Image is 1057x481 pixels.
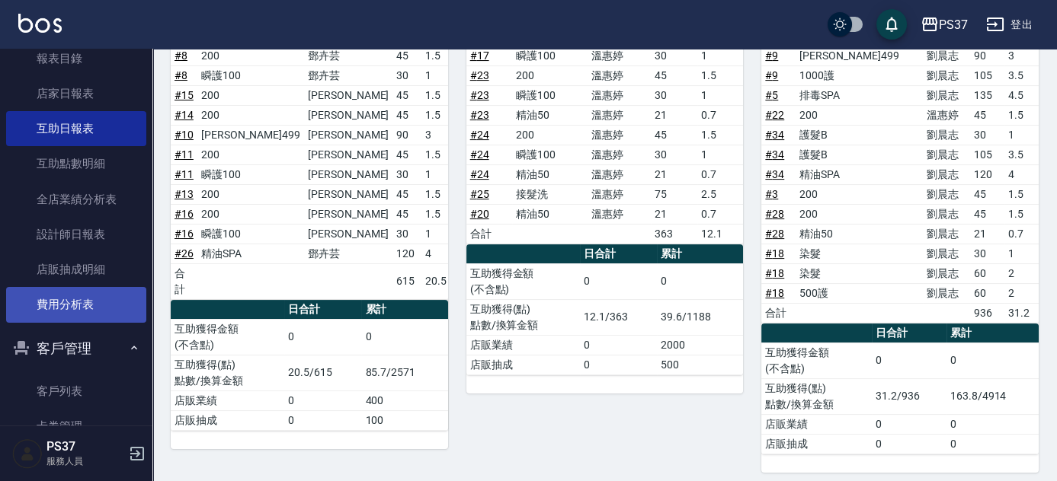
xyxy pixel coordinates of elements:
[6,41,146,76] a: 報表目錄
[175,69,187,81] a: #8
[1004,263,1039,283] td: 2
[197,125,304,145] td: [PERSON_NAME]499
[512,85,588,105] td: 瞬護100
[171,390,284,410] td: 店販業績
[197,244,304,263] td: 精油SPA
[6,409,146,444] a: 卡券管理
[18,14,62,33] img: Logo
[796,65,923,85] td: 1000護
[697,145,744,164] td: 1
[765,188,778,200] a: #3
[580,355,657,374] td: 0
[470,208,489,220] a: #20
[765,267,784,279] a: #18
[657,244,743,264] th: 累計
[6,252,146,287] a: 店販抽成明細
[175,228,194,240] a: #16
[1004,65,1039,85] td: 3.5
[923,85,970,105] td: 劉晨志
[304,85,392,105] td: [PERSON_NAME]
[6,217,146,252] a: 設計師日報表
[1004,164,1039,184] td: 4
[361,300,447,320] th: 累計
[466,299,580,335] td: 互助獲得(點) 點數/換算金額
[512,125,588,145] td: 200
[466,7,744,244] table: a dense table
[657,263,743,299] td: 0
[970,46,1004,65] td: 90
[466,224,513,244] td: 合計
[421,46,450,65] td: 1.5
[1004,244,1039,263] td: 1
[197,224,304,244] td: 瞬護100
[796,164,923,184] td: 精油SPA
[651,105,697,125] td: 21
[657,355,743,374] td: 500
[392,164,421,184] td: 30
[588,125,651,145] td: 溫惠婷
[796,224,923,244] td: 精油50
[361,390,447,410] td: 400
[580,244,657,264] th: 日合計
[946,323,1039,343] th: 累計
[466,244,744,375] table: a dense table
[304,224,392,244] td: [PERSON_NAME]
[970,164,1004,184] td: 120
[765,228,784,240] a: #28
[470,129,489,141] a: #24
[761,7,1039,323] table: a dense table
[923,244,970,263] td: 劉晨志
[651,204,697,224] td: 21
[980,11,1039,39] button: 登出
[304,125,392,145] td: [PERSON_NAME]
[796,204,923,224] td: 200
[970,105,1004,125] td: 45
[588,204,651,224] td: 溫惠婷
[470,109,489,121] a: #23
[876,9,907,40] button: save
[765,287,784,299] a: #18
[1004,303,1039,323] td: 31.2
[923,164,970,184] td: 劉晨志
[761,303,796,323] td: 合計
[470,69,489,81] a: #23
[421,85,450,105] td: 1.5
[970,85,1004,105] td: 135
[657,299,743,335] td: 39.6/1188
[765,129,784,141] a: #34
[175,109,194,121] a: #14
[46,439,124,454] h5: PS37
[512,145,588,164] td: 瞬護100
[392,145,421,164] td: 45
[697,85,744,105] td: 1
[361,410,447,430] td: 100
[970,303,1004,323] td: 936
[923,145,970,164] td: 劉晨志
[470,188,489,200] a: #25
[361,355,447,390] td: 85.7/2571
[946,414,1039,434] td: 0
[392,204,421,224] td: 45
[470,89,489,101] a: #23
[796,85,923,105] td: 排毒SPA
[588,46,651,65] td: 溫惠婷
[588,85,651,105] td: 溫惠婷
[171,355,284,390] td: 互助獲得(點) 點數/換算金額
[6,111,146,146] a: 互助日報表
[466,335,580,355] td: 店販業績
[939,15,968,34] div: PS37
[872,414,946,434] td: 0
[765,109,784,121] a: #22
[421,244,450,263] td: 4
[175,208,194,220] a: #16
[304,164,392,184] td: [PERSON_NAME]
[580,335,657,355] td: 0
[588,184,651,204] td: 溫惠婷
[761,414,872,434] td: 店販業績
[946,342,1039,378] td: 0
[580,263,657,299] td: 0
[171,7,450,300] table: a dense table
[651,65,697,85] td: 45
[1004,145,1039,164] td: 3.5
[197,46,304,65] td: 200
